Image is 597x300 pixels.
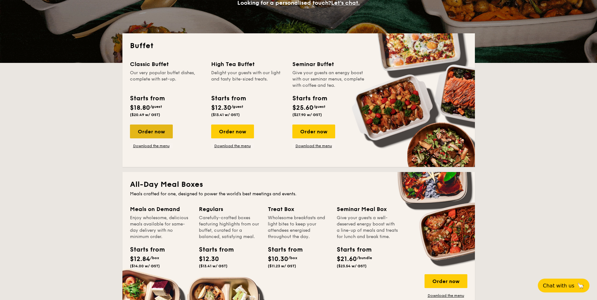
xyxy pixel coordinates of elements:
div: Starts from [130,94,164,103]
span: ($13.41 w/ GST) [211,113,240,117]
div: Carefully-crafted boxes featuring highlights from our buffet, curated for a balanced, satisfying ... [199,215,260,240]
div: Order now [425,274,467,288]
span: /bundle [357,256,372,260]
div: High Tea Buffet [211,60,285,69]
a: Download the menu [130,143,173,148]
a: Download the menu [425,293,467,298]
div: Order now [130,125,173,138]
a: Download the menu [292,143,335,148]
div: Order now [211,125,254,138]
button: Chat with us🦙 [538,279,589,292]
div: Delight your guests with our light and tasty bite-sized treats. [211,70,285,89]
span: 🦙 [577,282,584,289]
span: Chat with us [543,283,574,289]
div: Seminar Meal Box [337,205,398,214]
span: ($27.90 w/ GST) [292,113,322,117]
span: $12.30 [211,104,231,112]
div: Starts from [268,245,296,254]
div: Starts from [211,94,245,103]
span: ($11.23 w/ GST) [268,264,296,268]
span: ($14.00 w/ GST) [130,264,160,268]
div: Our very popular buffet dishes, complete with set-up. [130,70,204,89]
span: /guest [231,104,243,109]
span: /box [150,256,159,260]
div: Meals on Demand [130,205,191,214]
div: Give your guests a well-deserved energy boost with a line-up of meals and treats for lunch and br... [337,215,398,240]
span: $21.60 [337,255,357,263]
h2: All-Day Meal Boxes [130,180,467,190]
div: Treat Box [268,205,329,214]
div: Give your guests an energy boost with our seminar menus, complete with coffee and tea. [292,70,366,89]
span: /guest [150,104,162,109]
span: ($23.54 w/ GST) [337,264,367,268]
div: Meals crafted for one, designed to power the world's best meetings and events. [130,191,467,197]
span: $12.84 [130,255,150,263]
div: Starts from [130,245,158,254]
span: /guest [313,104,325,109]
span: $25.60 [292,104,313,112]
span: /box [288,256,297,260]
div: Classic Buffet [130,60,204,69]
span: ($13.41 w/ GST) [199,264,228,268]
span: ($20.49 w/ GST) [130,113,160,117]
span: $12.30 [199,255,219,263]
span: $10.30 [268,255,288,263]
div: Starts from [199,245,227,254]
span: $18.80 [130,104,150,112]
div: Wholesome breakfasts and light bites to keep your attendees energised throughout the day. [268,215,329,240]
div: Starts from [337,245,365,254]
div: Seminar Buffet [292,60,366,69]
div: Enjoy wholesome, delicious meals available for same-day delivery with no minimum order. [130,215,191,240]
div: Order now [292,125,335,138]
div: Regulars [199,205,260,214]
div: Starts from [292,94,327,103]
a: Download the menu [211,143,254,148]
h2: Buffet [130,41,467,51]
